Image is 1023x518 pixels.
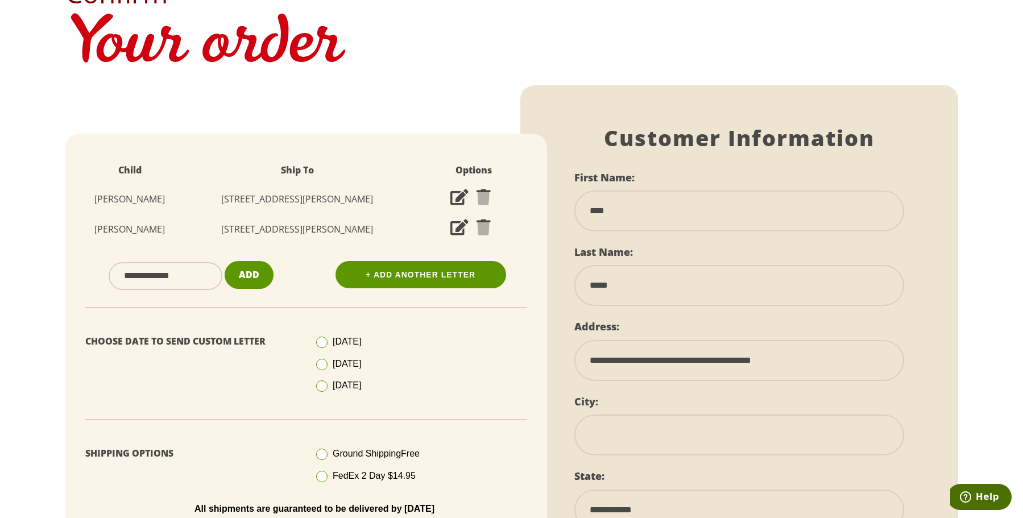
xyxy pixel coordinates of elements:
[77,156,183,184] th: Child
[574,320,619,333] label: Address:
[333,449,420,458] span: Ground Shipping
[183,156,412,184] th: Ship To
[183,214,412,245] td: [STREET_ADDRESS][PERSON_NAME]
[574,395,598,408] label: City:
[333,359,361,368] span: [DATE]
[85,333,298,350] p: Choose Date To Send Custom Letter
[574,245,633,259] label: Last Name:
[85,445,298,462] p: Shipping Options
[336,261,506,288] a: + Add Another Letter
[574,171,635,184] label: First Name:
[183,184,412,214] td: [STREET_ADDRESS][PERSON_NAME]
[225,261,274,289] button: Add
[77,184,183,214] td: [PERSON_NAME]
[333,380,361,390] span: [DATE]
[65,7,958,85] h1: Your order
[950,484,1012,512] iframe: Opens a widget where you can find more information
[401,449,420,458] span: Free
[333,471,416,480] span: FedEx 2 Day $14.95
[239,268,259,281] span: Add
[412,156,535,184] th: Options
[77,214,183,245] td: [PERSON_NAME]
[333,337,361,346] span: [DATE]
[94,504,536,514] p: All shipments are guaranteed to be delivered by [DATE]
[574,469,604,483] label: State:
[574,125,904,151] h1: Customer Information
